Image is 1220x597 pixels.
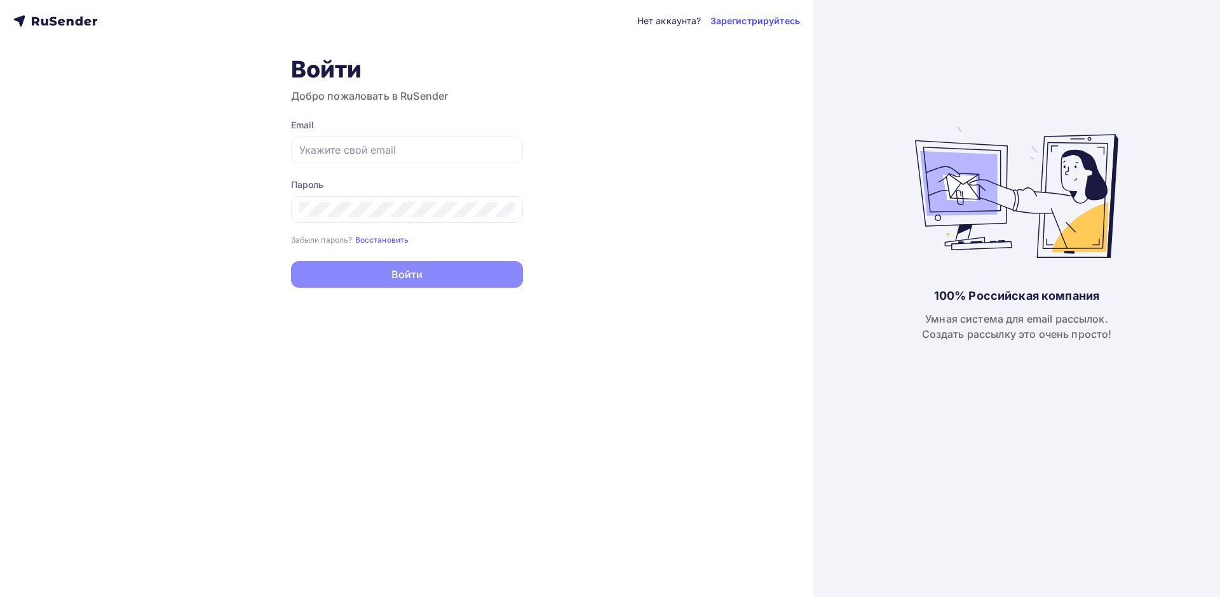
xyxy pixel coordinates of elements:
[291,235,353,245] small: Забыли пароль?
[355,235,409,245] small: Восстановить
[291,178,523,191] div: Пароль
[922,311,1112,342] div: Умная система для email рассылок. Создать рассылку это очень просто!
[291,55,523,83] h1: Войти
[710,15,800,27] a: Зарегистрируйтесь
[299,142,515,158] input: Укажите свой email
[291,119,523,131] div: Email
[291,261,523,288] button: Войти
[355,234,409,245] a: Восстановить
[934,288,1099,304] div: 100% Российская компания
[637,15,701,27] div: Нет аккаунта?
[291,88,523,104] h3: Добро пожаловать в RuSender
